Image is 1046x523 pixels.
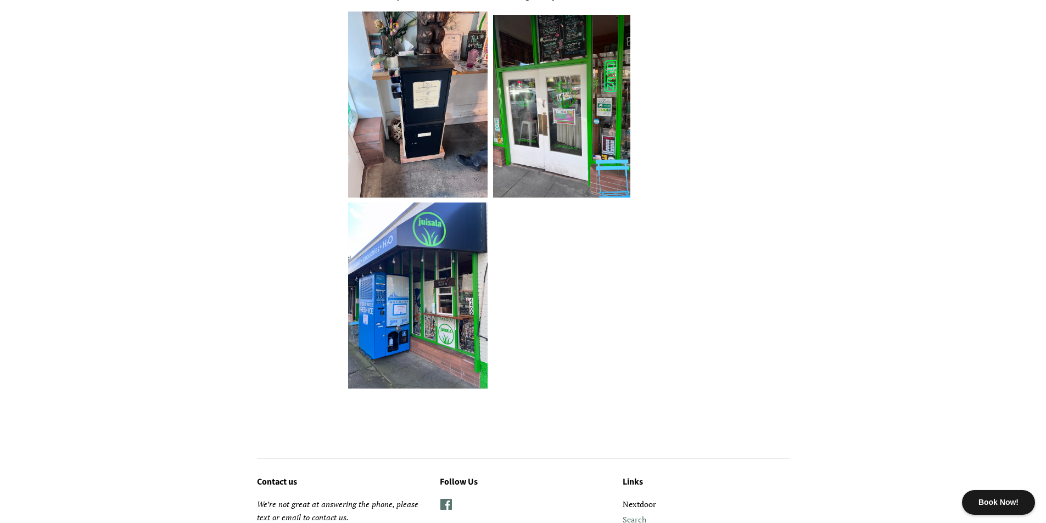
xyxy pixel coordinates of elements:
[440,475,606,490] h3: Follow Us
[257,499,418,523] em: We’re not great at answering the phone, please text or email to contact us.
[962,490,1035,515] div: Book Now!
[257,475,423,490] h3: Contact us
[623,475,789,490] h3: Links
[623,499,656,509] a: Nextdoor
